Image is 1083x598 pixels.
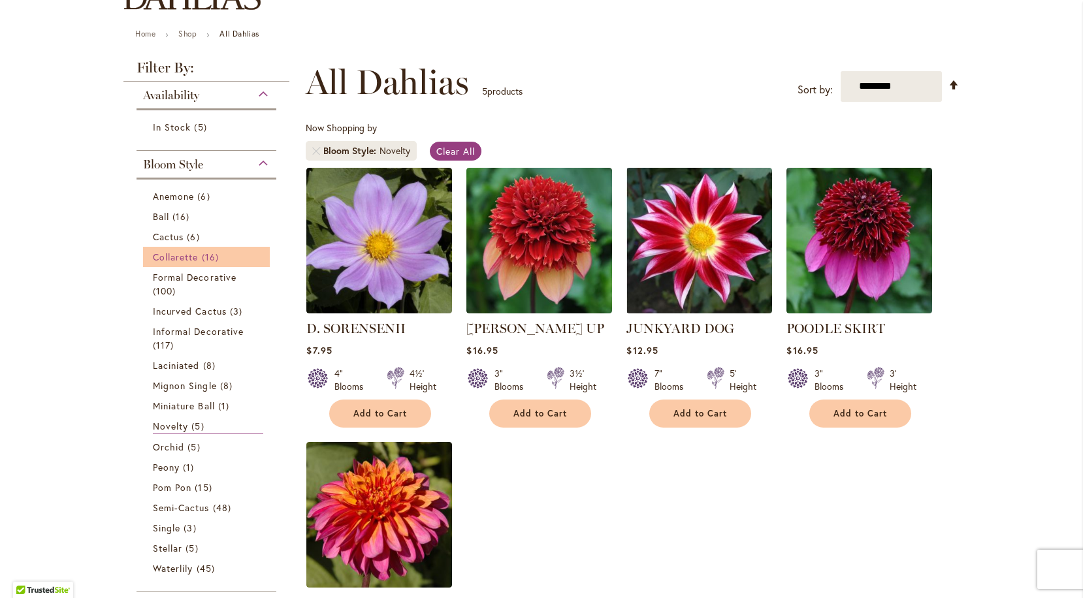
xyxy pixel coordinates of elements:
span: 5 [194,120,210,134]
button: Add to Cart [489,400,591,428]
a: Cactus 6 [153,230,263,244]
span: 117 [153,338,177,352]
span: Formal Decorative [153,271,236,283]
a: Single 3 [153,521,263,535]
span: 6 [197,189,213,203]
span: Add to Cart [353,408,407,419]
strong: All Dahlias [219,29,259,39]
a: GITTY UP [466,304,612,316]
span: Mignon Single [153,379,217,392]
a: Mignon Single 8 [153,379,263,392]
a: Clear All [430,142,481,161]
span: All Dahlias [306,63,469,102]
span: Availability [143,88,199,102]
img: POODLE SKIRT [786,168,932,313]
a: Informal Decorative 117 [153,324,263,352]
span: $7.95 [306,344,332,356]
span: 5 [482,85,487,97]
span: 15 [195,480,215,494]
img: JUNKYARD DOG [626,168,772,313]
strong: Filter By: [123,61,289,82]
a: Novelty 5 [153,419,263,433]
a: Home [135,29,155,39]
span: Single [153,522,180,534]
div: 3" Blooms [815,367,851,393]
span: Stellar [153,542,182,554]
span: Clear All [436,145,475,157]
span: Laciniated [153,359,200,371]
a: JUNKYARD DOG [626,304,772,316]
a: Formal Decorative 100 [153,270,263,298]
span: 16 [202,250,222,264]
span: 5 [187,440,203,454]
span: 8 [220,379,236,392]
a: Collarette 16 [153,250,263,264]
a: POODLE SKIRT [786,304,932,316]
a: D. SORENSENII [306,321,406,336]
span: Orchid [153,441,184,453]
a: Orchid 5 [153,440,263,454]
a: Laciniated 8 [153,358,263,372]
a: JUNKYARD DOG [626,321,734,336]
span: Incurved Cactus [153,305,227,317]
span: 3 [184,521,199,535]
a: [PERSON_NAME] UP [466,321,604,336]
iframe: Launch Accessibility Center [10,552,46,588]
button: Add to Cart [809,400,911,428]
div: 3" Blooms [494,367,531,393]
div: Novelty [380,144,410,157]
a: Anemone 6 [153,189,263,203]
span: 1 [183,460,197,474]
span: Cactus [153,230,184,243]
a: In Stock 5 [153,120,263,134]
span: 8 [203,358,219,372]
span: Ball [153,210,169,223]
a: WANNABEE [306,578,452,590]
span: Bloom Style [143,157,203,172]
span: Novelty [153,420,188,432]
span: Bloom Style [323,144,380,157]
span: In Stock [153,121,191,133]
img: WANNABEE [306,442,452,588]
a: Remove Bloom Style Novelty [312,147,320,155]
span: Waterlily [153,562,193,574]
a: Peony 1 [153,460,263,474]
a: POODLE SKIRT [786,321,885,336]
span: Anemone [153,190,194,202]
span: 100 [153,284,179,298]
a: Stellar 5 [153,541,263,555]
span: 48 [213,501,234,514]
a: D. SORENSENII [306,304,452,316]
span: $16.95 [466,344,498,356]
span: Semi-Cactus [153,501,210,514]
span: 16 [172,210,193,223]
span: 45 [197,561,218,575]
a: Semi-Cactus 48 [153,501,263,514]
span: 3 [230,304,246,318]
div: 5' Height [730,367,756,393]
span: $12.95 [626,344,658,356]
img: GITTY UP [466,168,612,313]
span: Informal Decorative [153,325,244,338]
span: Pom Pon [153,481,191,494]
a: Waterlily 45 [153,561,263,575]
label: Sort by: [798,78,833,102]
button: Add to Cart [329,400,431,428]
span: 5 [186,541,201,555]
a: Shop [178,29,197,39]
span: Add to Cart [673,408,727,419]
a: Miniature Ball 1 [153,399,263,413]
p: products [482,81,523,102]
span: Peony [153,461,180,473]
span: 6 [187,230,202,244]
span: Now Shopping by [306,121,377,134]
button: Add to Cart [649,400,751,428]
span: Collarette [153,251,199,263]
div: 4½' Height [410,367,436,393]
span: Miniature Ball [153,400,215,412]
div: 4" Blooms [334,367,371,393]
div: 3½' Height [570,367,596,393]
span: 5 [191,419,207,433]
span: Add to Cart [833,408,887,419]
a: Incurved Cactus 3 [153,304,263,318]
